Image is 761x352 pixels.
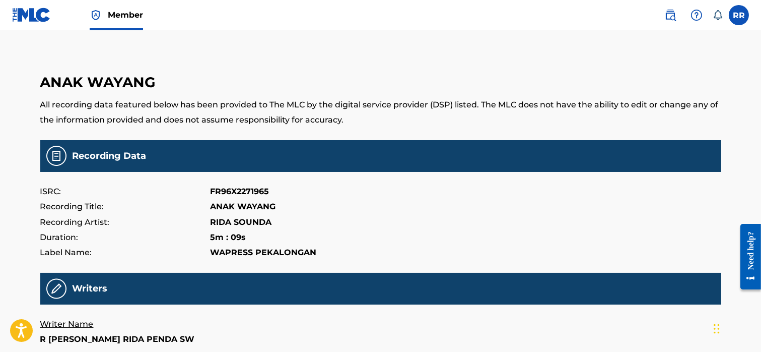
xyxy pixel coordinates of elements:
img: Recording Data [46,146,66,166]
img: Top Rightsholder [90,9,102,21]
p: RIDA SOUNDA [211,215,272,230]
div: Drag [714,314,720,344]
h5: Recording Data [73,150,147,162]
p: Recording Artist: [40,215,211,230]
p: WAPRESS PEKALONGAN [211,245,317,260]
a: Public Search [660,5,680,25]
img: MLC Logo [12,8,51,22]
p: FR96X2271965 [211,184,269,199]
p: ANAK WAYANG [211,199,276,214]
h3: ANAK WAYANG [40,74,721,91]
p: Recording Title: [40,199,211,214]
div: User Menu [729,5,749,25]
p: All recording data featured below has been provided to The MLC by the digital service provider (D... [40,97,721,128]
p: 5m : 09s [211,230,246,245]
img: search [664,9,676,21]
iframe: Resource Center [733,216,761,298]
p: ISRC: [40,184,211,199]
span: Member [108,9,143,21]
img: Recording Writers [46,278,66,299]
p: Writer Name [40,317,211,332]
iframe: Chat Widget [711,304,761,352]
div: Help [686,5,707,25]
p: R [PERSON_NAME] RIDA PENDA SW [40,332,211,347]
img: help [690,9,703,21]
h5: Writers [73,283,108,295]
p: Label Name: [40,245,211,260]
div: Notifications [713,10,723,20]
p: Duration: [40,230,211,245]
